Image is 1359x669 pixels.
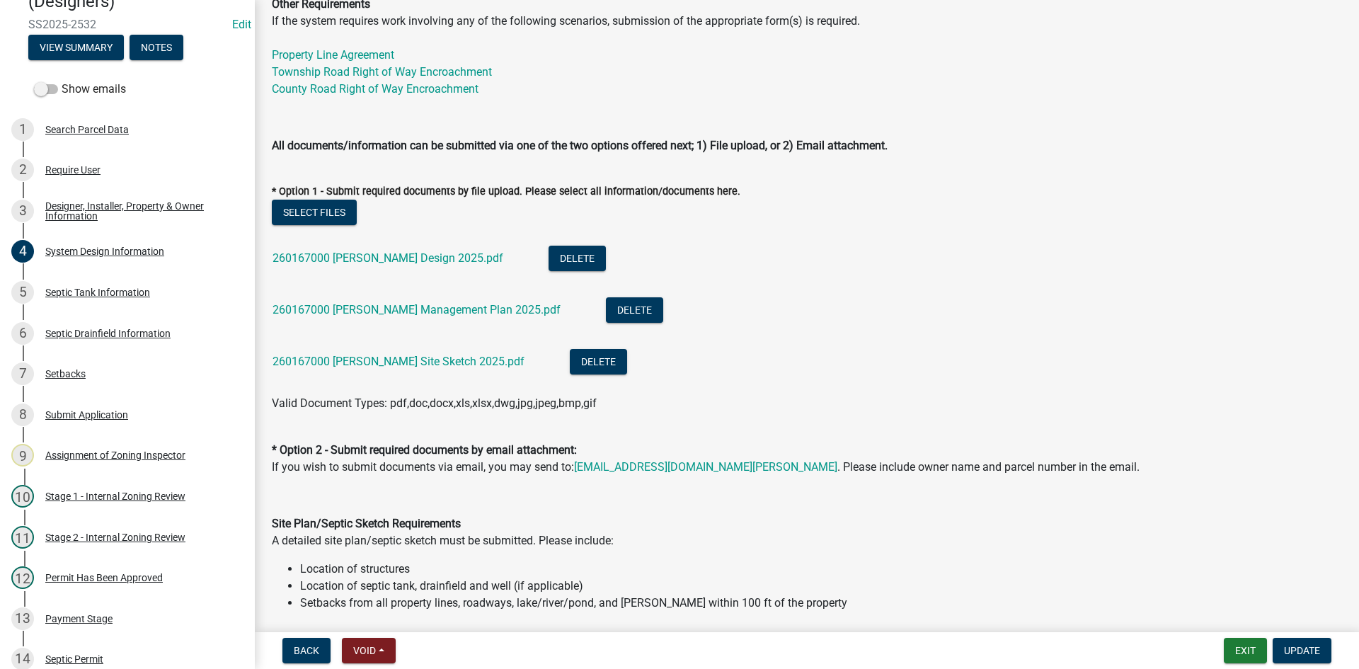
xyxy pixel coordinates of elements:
[28,18,226,31] span: SS2025-2532
[353,645,376,656] span: Void
[1273,638,1331,663] button: Update
[11,566,34,589] div: 12
[272,187,740,197] label: * Option 1 - Submit required documents by file upload. Please select all information/documents here.
[45,654,103,664] div: Septic Permit
[273,251,503,265] a: 260167000 [PERSON_NAME] Design 2025.pdf
[606,304,663,317] wm-modal-confirm: Delete Document
[45,532,185,542] div: Stage 2 - Internal Zoning Review
[272,517,461,530] strong: Site Plan/Septic Sketch Requirements
[272,48,394,62] a: Property Line Agreement
[11,240,34,263] div: 4
[45,410,128,420] div: Submit Application
[11,322,34,345] div: 6
[45,491,185,501] div: Stage 1 - Internal Zoning Review
[273,303,561,316] a: 260167000 [PERSON_NAME] Management Plan 2025.pdf
[272,200,357,225] button: Select files
[45,369,86,379] div: Setbacks
[11,485,34,508] div: 10
[294,645,319,656] span: Back
[272,396,597,410] span: Valid Document Types: pdf,doc,docx,xls,xlsx,dwg,jpg,jpeg,bmp,gif
[45,573,163,583] div: Permit Has Been Approved
[606,297,663,323] button: Delete
[272,425,1342,476] p: If you wish to submit documents via email, you may send to: . Please include owner name and parce...
[130,42,183,54] wm-modal-confirm: Notes
[1284,645,1320,656] span: Update
[272,82,478,96] a: County Road Right of Way Encroachment
[272,443,577,457] strong: * Option 2 - Submit required documents by email attachment:
[300,595,1342,612] li: Setbacks from all property lines, roadways, lake/river/pond, and [PERSON_NAME] within 100 ft of t...
[45,614,113,624] div: Payment Stage
[45,201,232,221] div: Designer, Installer, Property & Owner Information
[272,65,492,79] a: Township Road Right of Way Encroachment
[549,252,606,265] wm-modal-confirm: Delete Document
[45,165,101,175] div: Require User
[45,287,150,297] div: Septic Tank Information
[11,526,34,549] div: 11
[11,362,34,385] div: 7
[232,18,251,31] a: Edit
[300,561,1342,578] li: Location of structures
[45,328,171,338] div: Septic Drainfield Information
[272,139,888,152] strong: All documents/information can be submitted via one of the two options offered next; 1) File uploa...
[282,638,331,663] button: Back
[11,607,34,630] div: 13
[1224,638,1267,663] button: Exit
[11,281,34,304] div: 5
[342,638,396,663] button: Void
[11,444,34,467] div: 9
[272,515,1342,549] p: A detailed site plan/septic sketch must be submitted. Please include:
[45,450,185,460] div: Assignment of Zoning Inspector
[11,159,34,181] div: 2
[300,578,1342,595] li: Location of septic tank, drainfield and well (if applicable)
[570,355,627,369] wm-modal-confirm: Delete Document
[11,404,34,426] div: 8
[272,623,1342,640] p: The site plan/sketch must be submitted via the GIS map drawing tool directly below, OR as a separ...
[11,118,34,141] div: 1
[11,200,34,222] div: 3
[45,125,129,135] div: Search Parcel Data
[28,42,124,54] wm-modal-confirm: Summary
[574,460,837,474] a: [EMAIL_ADDRESS][DOMAIN_NAME][PERSON_NAME]
[549,246,606,271] button: Delete
[570,349,627,374] button: Delete
[273,355,524,368] a: 260167000 [PERSON_NAME] Site Sketch 2025.pdf
[45,246,164,256] div: System Design Information
[232,18,251,31] wm-modal-confirm: Edit Application Number
[130,35,183,60] button: Notes
[34,81,126,98] label: Show emails
[28,35,124,60] button: View Summary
